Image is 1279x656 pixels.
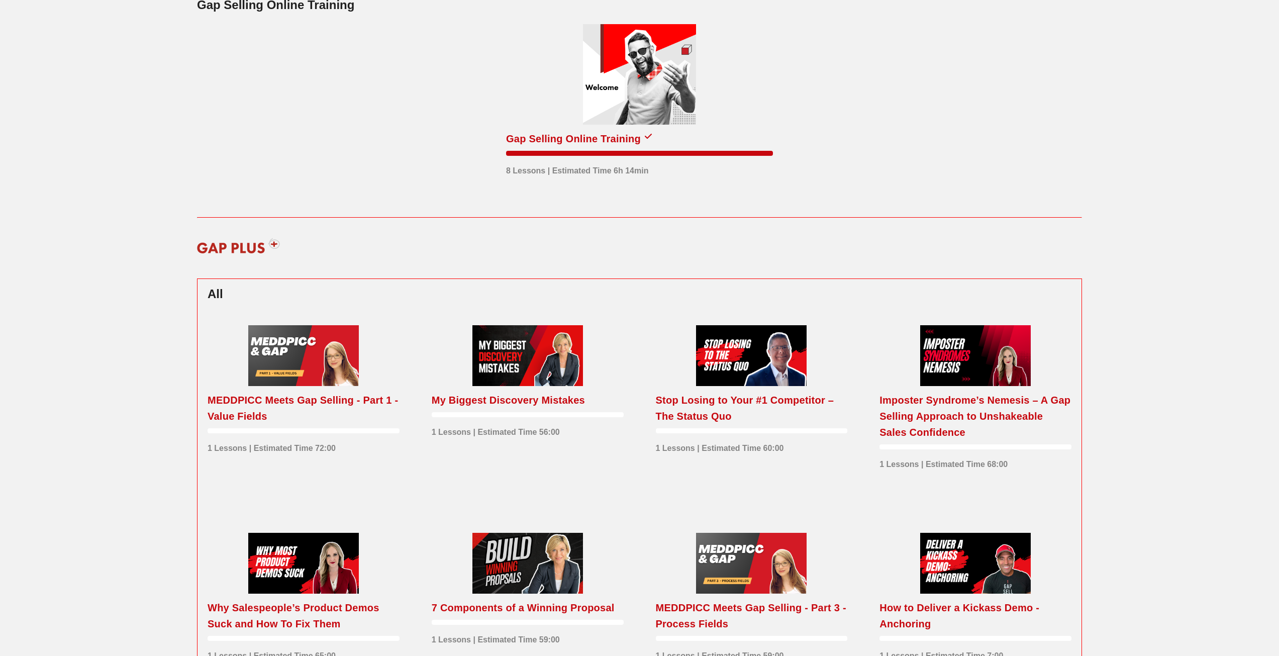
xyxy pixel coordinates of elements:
div: My Biggest Discovery Mistakes [432,392,585,408]
div: 1 Lessons | Estimated Time 59:00 [432,629,560,646]
div: 1 Lessons | Estimated Time 68:00 [879,453,1008,471]
img: gap-plus-logo-red.svg [190,231,286,261]
div: Imposter Syndrome’s Nemesis – A Gap Selling Approach to Unshakeable Sales Confidence [879,392,1071,440]
div: 7 Components of a Winning Proposal [432,600,615,616]
div: MEDDPICC Meets Gap Selling - Part 3 - Process Fields [656,600,848,632]
div: How to Deliver a Kickass Demo - Anchoring [879,600,1071,632]
h2: All [208,285,1071,303]
div: 1 Lessons | Estimated Time 60:00 [656,437,784,454]
div: 1 Lessons | Estimated Time 56:00 [432,421,560,438]
div: MEDDPICC Meets Gap Selling - Part 1 - Value Fields [208,392,400,424]
div: 8 Lessons | Estimated Time 6h 14min [506,160,648,177]
div: Stop Losing to Your #1 Competitor – The Status Quo [656,392,848,424]
div: 1 Lessons | Estimated Time 72:00 [208,437,336,454]
div: Gap Selling Online Training [506,131,641,147]
div: Why Salespeople’s Product Demos Suck and How To Fix Them [208,600,400,632]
